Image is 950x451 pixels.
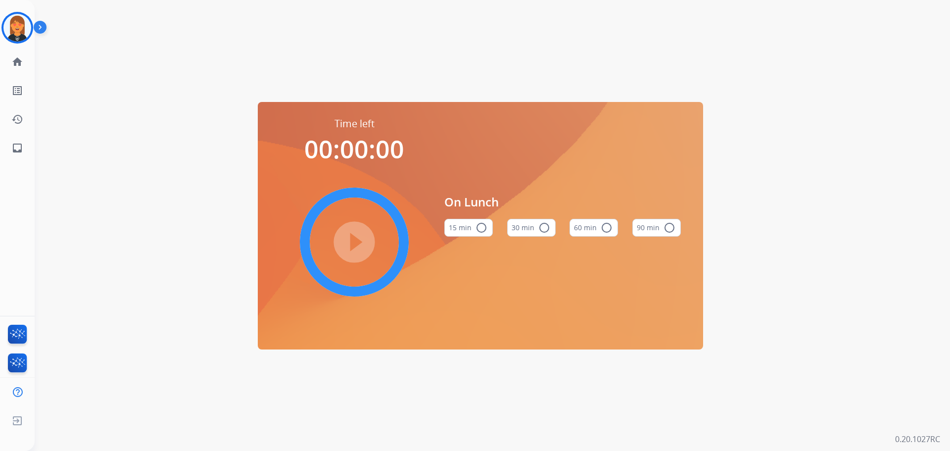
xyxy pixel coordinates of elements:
[664,222,675,234] mat-icon: radio_button_unchecked
[601,222,613,234] mat-icon: radio_button_unchecked
[11,142,23,154] mat-icon: inbox
[11,113,23,125] mat-icon: history
[304,132,404,166] span: 00:00:00
[334,117,375,131] span: Time left
[475,222,487,234] mat-icon: radio_button_unchecked
[11,56,23,68] mat-icon: home
[632,219,681,237] button: 90 min
[444,219,493,237] button: 15 min
[11,85,23,97] mat-icon: list_alt
[538,222,550,234] mat-icon: radio_button_unchecked
[444,193,681,211] span: On Lunch
[507,219,556,237] button: 30 min
[3,14,31,42] img: avatar
[895,433,940,445] p: 0.20.1027RC
[570,219,618,237] button: 60 min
